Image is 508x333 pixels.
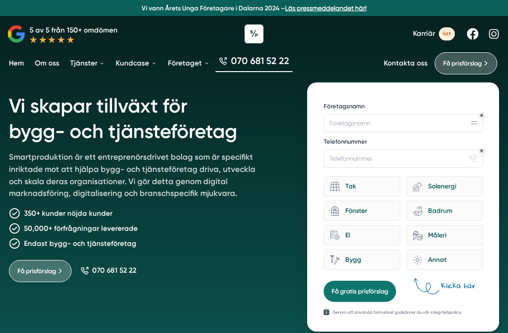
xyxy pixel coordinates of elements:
[68,52,107,75] a: Tjänster
[17,266,56,276] span: Få prisförslag
[439,27,455,40] span: 4st
[24,223,138,234] p: 50,000+ förfrågningar levererade
[324,102,483,113] label: Företagsnamn
[80,266,137,275] a: 070 681 52 22
[4,4,505,13] p: Vi vann Årets Unga Företagare i Dalarna 2024 –
[413,29,435,38] span: Karriär
[324,149,483,167] input: Telefonnummer
[92,266,136,275] span: 070 681 52 22
[480,114,484,117] div: Obligatoriskt
[384,59,428,68] a: Kontakta oss
[33,52,61,75] a: Om oss
[9,260,71,282] a: Få prisförslag
[231,55,289,68] span: 070 681 52 22
[24,208,112,219] p: 350+ kunder nöjda kunder
[215,55,293,73] a: 070 681 52 22
[413,27,455,40] a: Karriär 4st
[435,52,497,74] a: Få prisförslag
[333,309,462,316] p: Genom att använda formuläret godkänner du vår integritetspolicy.
[7,52,26,75] a: Hem
[285,4,366,12] a: Läs pressmeddelandet här!
[324,281,396,302] button: Få gratis prisförslag
[114,52,159,75] a: Kundcase
[443,58,482,68] span: Få prisförslag
[9,151,266,203] p: Smartproduktion är ett entreprenörsdrivet bolag som är specifikt inriktade mot att hjälpa bygg- o...
[24,238,136,249] p: Endast bygg- och tjänsteföretag
[480,149,484,153] div: Obligatoriskt
[166,52,211,75] a: Företaget
[9,82,286,152] h1: Vi skapar tillväxt för bygg- och tjänsteföretag
[30,24,118,36] p: 5 av 5 från 150+ omdömen
[324,114,483,132] input: Företagsnamn
[324,138,483,148] label: Telefonnummer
